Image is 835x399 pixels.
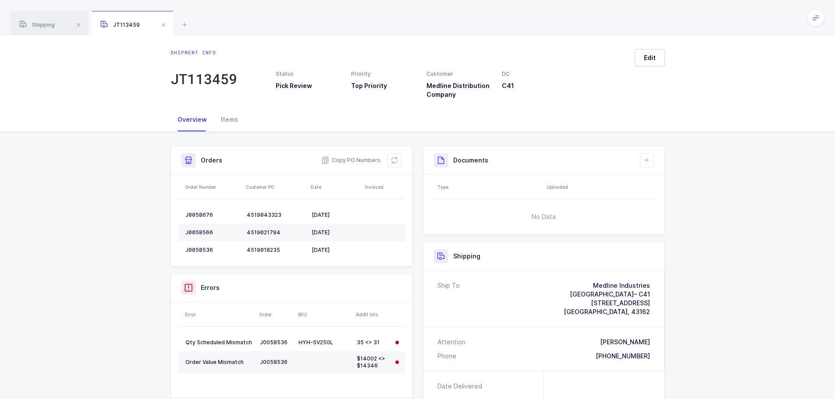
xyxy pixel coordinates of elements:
[247,229,305,236] div: 4519021794
[437,382,486,391] div: Date Delivered
[564,308,650,315] span: [GEOGRAPHIC_DATA], 43162
[351,81,416,90] h3: Top Priority
[600,338,650,346] div: [PERSON_NAME]
[365,184,402,191] div: Invoiced
[276,81,341,90] h3: Pick Review
[426,81,491,99] h3: Medline Distribution Company
[171,49,237,56] div: Shipment info
[356,311,389,318] div: Addtl Info
[171,108,214,131] div: Overview
[564,281,650,290] div: Medline Industries
[437,338,465,346] div: Attention
[453,156,488,165] h3: Documents
[19,21,55,28] span: Shipping
[357,339,388,346] div: 35 <> 31
[185,212,240,219] div: J0058676
[426,70,491,78] div: Customer
[321,156,380,165] button: Copy PO Numbers
[547,184,655,191] div: Uploaded
[437,281,460,316] div: Ship To
[185,359,253,366] div: Order Value Mismatch
[246,184,306,191] div: Customer PO
[185,184,241,191] div: Order Number
[596,352,650,360] div: [PHONE_NUMBER]
[260,359,291,366] div: J0058536
[260,339,291,346] div: J0058536
[312,229,359,236] div: [DATE]
[437,184,541,191] div: Type
[276,70,341,78] div: Status
[259,311,292,318] div: Order
[644,53,656,62] span: Edit
[201,283,220,292] h3: Errors
[298,311,351,318] div: SKU
[247,247,305,254] div: 4519018235
[312,247,359,254] div: [DATE]
[635,49,665,67] button: Edit
[185,247,240,254] div: J0058536
[185,339,253,346] div: Qty Scheduled Mismatch
[502,70,567,78] div: DC
[311,184,359,191] div: Date
[564,299,650,307] div: [STREET_ADDRESS]
[185,229,240,236] div: J0058566
[453,252,480,261] h3: Shipping
[357,355,388,369] div: $14002 <> $14346
[247,212,305,219] div: 4519043323
[437,352,456,360] div: Phone
[214,108,245,131] div: Items
[201,156,222,165] h3: Orders
[351,70,416,78] div: Priority
[100,21,140,28] span: JT113459
[185,311,254,318] div: Error
[487,204,600,230] span: No Data
[312,212,359,219] div: [DATE]
[502,81,567,90] h3: C41
[564,290,650,299] div: [GEOGRAPHIC_DATA]– C41
[298,339,350,346] div: HYH-SV250L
